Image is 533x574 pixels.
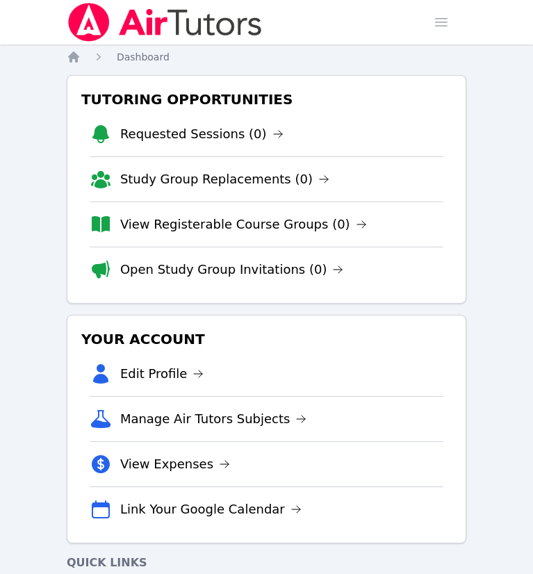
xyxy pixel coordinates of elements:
img: Air Tutors [67,3,263,42]
a: View Expenses [120,454,230,474]
a: Dashboard [117,50,170,64]
a: Requested Sessions (0) [120,124,284,144]
a: Study Group Replacements (0) [120,170,329,189]
a: Open Study Group Invitations (0) [120,260,344,279]
a: Link Your Google Calendar [120,500,302,519]
a: View Registerable Course Groups (0) [120,215,367,234]
a: Manage Air Tutors Subjects [120,409,307,429]
nav: Breadcrumb [67,50,466,64]
h4: Quick Links [67,555,466,571]
span: Dashboard [117,51,170,63]
h3: Tutoring Opportunities [79,87,454,112]
a: Edit Profile [120,364,204,384]
h3: Your Account [79,327,454,352]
